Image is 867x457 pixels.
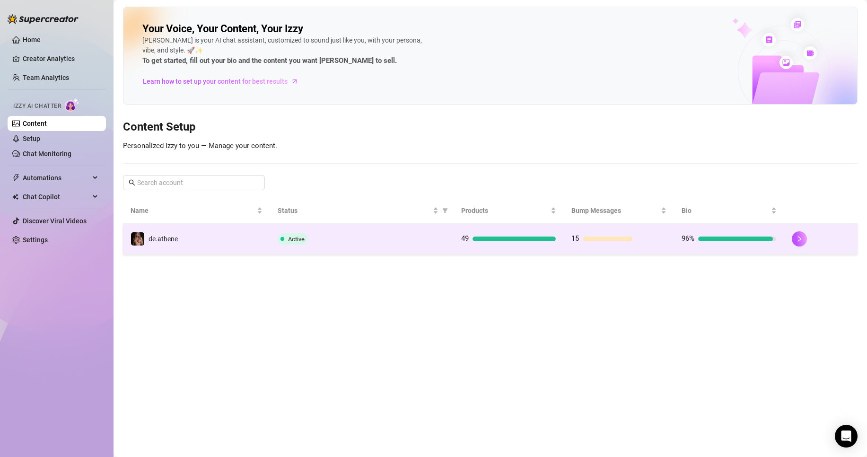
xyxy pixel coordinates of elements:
[442,208,448,213] span: filter
[12,193,18,200] img: Chat Copilot
[142,35,426,67] div: [PERSON_NAME] is your AI chat assistant, customized to sound just like you, with your persona, vi...
[123,120,858,135] h3: Content Setup
[23,120,47,127] a: Content
[454,198,564,224] th: Products
[564,198,674,224] th: Bump Messages
[23,36,41,44] a: Home
[278,205,431,216] span: Status
[137,177,252,188] input: Search account
[123,141,277,150] span: Personalized Izzy to you — Manage your content.
[149,235,178,243] span: de.athene
[23,170,90,185] span: Automations
[123,198,270,224] th: Name
[571,205,659,216] span: Bump Messages
[290,77,299,86] span: arrow-right
[270,198,454,224] th: Status
[13,102,61,111] span: Izzy AI Chatter
[23,236,48,244] a: Settings
[65,98,79,112] img: AI Chatter
[23,217,87,225] a: Discover Viral Videos
[461,234,469,243] span: 49
[129,179,135,186] span: search
[710,8,857,104] img: ai-chatter-content-library-cLFOSyPT.png
[440,203,450,218] span: filter
[142,74,306,89] a: Learn how to set up your content for best results
[792,231,807,246] button: right
[131,232,144,246] img: de.athene
[682,234,694,243] span: 96%
[23,150,71,158] a: Chat Monitoring
[571,234,579,243] span: 15
[23,51,98,66] a: Creator Analytics
[23,135,40,142] a: Setup
[461,205,549,216] span: Products
[142,56,397,65] strong: To get started, fill out your bio and the content you want [PERSON_NAME] to sell.
[12,174,20,182] span: thunderbolt
[288,236,305,243] span: Active
[23,74,69,81] a: Team Analytics
[674,198,784,224] th: Bio
[131,205,255,216] span: Name
[23,189,90,204] span: Chat Copilot
[835,425,858,448] div: Open Intercom Messenger
[796,236,803,242] span: right
[143,76,288,87] span: Learn how to set up your content for best results
[8,14,79,24] img: logo-BBDzfeDw.svg
[142,22,303,35] h2: Your Voice, Your Content, Your Izzy
[682,205,769,216] span: Bio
